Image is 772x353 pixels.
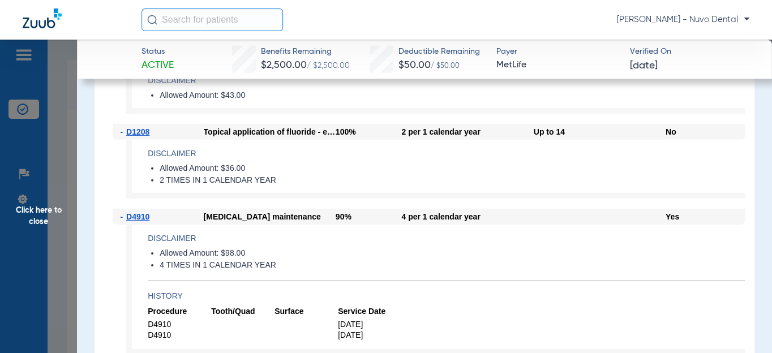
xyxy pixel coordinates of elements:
[401,124,533,140] div: 2 per 1 calendar year
[160,175,745,186] li: 2 TIMES IN 1 CALENDAR YEAR
[496,58,620,72] span: MetLife
[715,299,772,353] iframe: Chat Widget
[617,14,749,25] span: [PERSON_NAME] - Nuvo Dental
[148,306,211,317] span: Procedure
[398,60,431,70] span: $50.00
[23,8,62,28] img: Zuub Logo
[148,148,745,160] h4: Disclaimer
[338,319,401,330] span: [DATE]
[338,330,401,341] span: [DATE]
[160,260,745,270] li: 4 TIMES IN 1 CALENDAR YEAR
[148,233,745,244] h4: Disclaimer
[148,319,211,330] span: D4910
[141,8,283,31] input: Search for patients
[630,59,658,73] span: [DATE]
[261,60,307,70] span: $2,500.00
[121,124,127,140] span: -
[534,124,666,140] div: Up to 14
[211,306,275,317] span: Tooth/Quad
[160,163,745,174] li: Allowed Amount: $36.00
[630,46,754,58] span: Verified On
[401,209,533,225] div: 4 per 1 calendar year
[126,212,149,221] span: D4910
[338,306,401,317] span: Service Date
[147,15,157,25] img: Search Icon
[148,75,745,87] h4: Disclaimer
[336,209,402,225] div: 90%
[431,63,460,70] span: / $50.00
[141,46,174,58] span: Status
[398,46,480,58] span: Deductible Remaining
[204,124,336,140] div: Topical application of fluoride - excluding varnish
[160,91,745,101] li: Allowed Amount: $43.00
[275,306,338,317] span: Surface
[121,209,127,225] span: -
[160,248,745,259] li: Allowed Amount: $98.00
[666,124,745,140] div: No
[261,46,350,58] span: Benefits Remaining
[126,127,149,136] span: D1208
[141,58,174,72] span: Active
[148,330,211,341] span: D4910
[666,209,745,225] div: Yes
[148,290,745,302] h4: History
[204,209,336,225] div: [MEDICAL_DATA] maintenance
[496,46,620,58] span: Payer
[307,62,350,70] span: / $2,500.00
[336,124,402,140] div: 100%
